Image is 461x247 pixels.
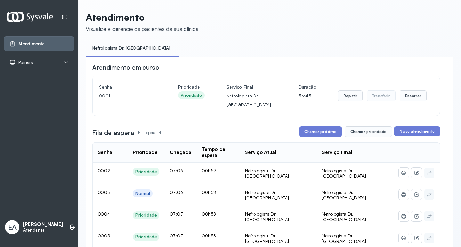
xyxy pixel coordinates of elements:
[299,126,342,137] button: Chamar próximo
[23,228,63,233] p: Atendente
[170,211,183,217] span: 07:07
[226,82,277,91] h4: Serviço Final
[86,26,198,32] div: Visualize e gerencie os pacientes da sua clínica
[202,233,216,238] span: 00h58
[135,212,157,218] div: Prioridade
[98,168,110,173] span: 0002
[135,191,150,196] div: Normal
[298,91,316,100] p: 36:45
[135,234,157,240] div: Prioridade
[18,60,33,65] span: Painéis
[133,150,158,156] div: Prioridade
[98,189,110,195] span: 0003
[170,150,191,156] div: Chegada
[400,90,427,101] button: Encerrar
[202,211,216,217] span: 00h58
[23,221,63,228] p: [PERSON_NAME]
[170,168,183,173] span: 07:06
[394,126,440,136] button: Novo atendimento
[181,93,202,98] div: Prioridade
[245,168,311,179] div: Nefrologista Dr. [GEOGRAPHIC_DATA]
[99,91,156,100] p: 0001
[367,90,396,101] button: Transferir
[322,211,366,222] span: Nefrologista Dr. [GEOGRAPHIC_DATA]
[202,168,216,173] span: 00h59
[322,150,352,156] div: Serviço Final
[202,146,235,158] div: Tempo de espera
[92,63,159,72] h3: Atendimento em curso
[226,91,277,109] p: Nefrologista Dr. [GEOGRAPHIC_DATA]
[99,82,156,91] h4: Senha
[98,233,110,238] span: 0005
[135,169,157,174] div: Prioridade
[202,189,216,195] span: 00h58
[98,211,110,217] span: 0004
[7,12,53,22] img: Logotipo do estabelecimento
[98,150,112,156] div: Senha
[245,150,276,156] div: Serviço Atual
[322,168,366,179] span: Nefrologista Dr. [GEOGRAPHIC_DATA]
[138,128,161,137] p: Em espera: 14
[322,233,366,244] span: Nefrologista Dr. [GEOGRAPHIC_DATA]
[298,82,316,91] h4: Duração
[92,128,134,137] h3: Fila de espera
[170,189,183,195] span: 07:06
[345,126,392,137] button: Chamar prioridade
[338,90,363,101] button: Repetir
[18,41,45,47] span: Atendimento
[86,12,198,23] p: Atendimento
[178,82,205,91] h4: Prioridade
[322,189,366,201] span: Nefrologista Dr. [GEOGRAPHIC_DATA]
[86,43,177,53] a: Nefrologista Dr. [GEOGRAPHIC_DATA]
[170,233,183,238] span: 07:07
[245,211,311,222] div: Nefrologista Dr. [GEOGRAPHIC_DATA]
[9,41,69,47] a: Atendimento
[245,189,311,201] div: Nefrologista Dr. [GEOGRAPHIC_DATA]
[245,233,311,244] div: Nefrologista Dr. [GEOGRAPHIC_DATA]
